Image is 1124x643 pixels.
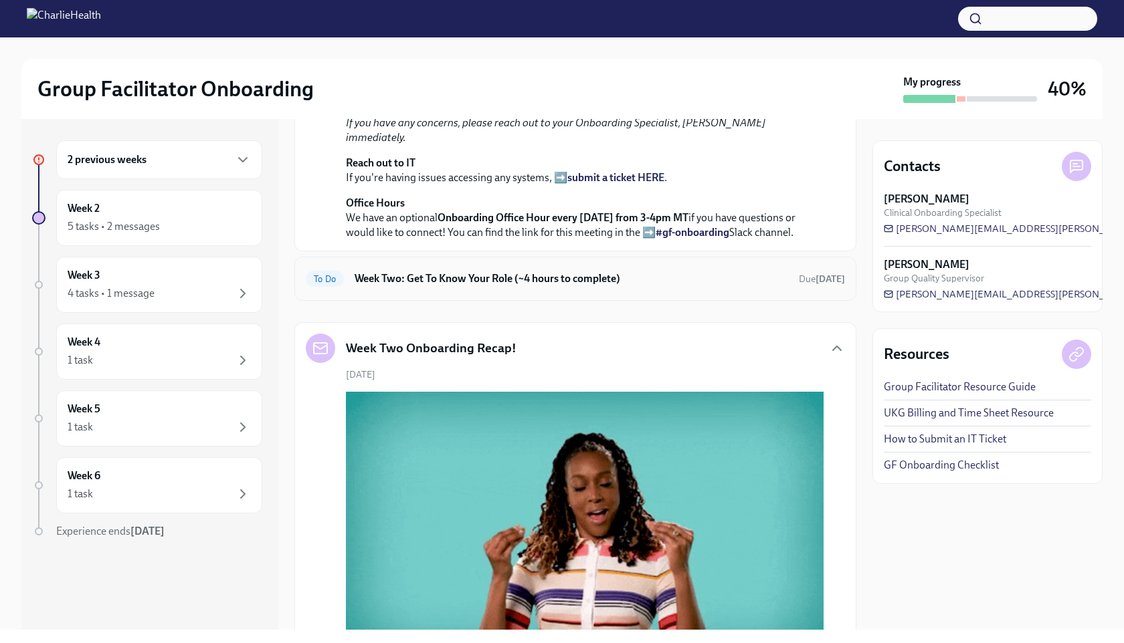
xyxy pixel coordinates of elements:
[68,487,93,501] div: 1 task
[68,420,93,434] div: 1 task
[68,402,100,416] h6: Week 5
[346,368,375,381] span: [DATE]
[346,197,405,209] strong: Office Hours
[306,268,845,289] a: To DoWeek Two: Get To Know Your Role (~4 hours to complete)Due[DATE]
[884,257,969,272] strong: [PERSON_NAME]
[37,76,314,102] h2: Group Facilitator Onboarding
[799,273,845,285] span: September 29th, 2025 09:00
[884,192,969,207] strong: [PERSON_NAME]
[306,274,344,284] span: To Do
[903,75,961,90] strong: My progress
[884,272,984,285] span: Group Quality Supervisor
[816,273,845,285] strong: [DATE]
[884,432,1006,446] a: How to Submit an IT Ticket
[884,458,999,473] a: GF Onboarding Checklist
[68,219,160,234] div: 5 tasks • 2 messages
[68,201,100,216] h6: Week 2
[884,344,949,364] h4: Resources
[346,340,517,357] h5: Week Two Onboarding Recap!
[68,286,155,301] div: 4 tasks • 1 message
[32,257,262,313] a: Week 34 tasks • 1 message
[346,196,824,240] p: We have an optional if you have questions or would like to connect! You can find the link for thi...
[68,353,93,368] div: 1 task
[884,207,1002,219] span: Clinical Onboarding Specialist
[32,324,262,380] a: Week 41 task
[355,271,788,286] h6: Week Two: Get To Know Your Role (~4 hours to complete)
[68,469,100,483] h6: Week 6
[884,406,1054,420] a: UKG Billing and Time Sheet Resource
[567,171,664,184] a: submit a ticket HERE
[438,211,688,224] strong: Onboarding Office Hour every [DATE] from 3-4pm MT
[346,156,415,169] strong: Reach out to IT
[68,335,100,350] h6: Week 4
[32,390,262,446] a: Week 51 task
[799,273,845,285] span: Due
[32,457,262,513] a: Week 61 task
[656,226,729,239] a: #gf-onboarding
[56,140,262,179] div: 2 previous weeks
[1048,77,1087,101] h3: 40%
[27,8,101,29] img: CharlieHealth
[884,156,941,176] h4: Contacts
[68,268,100,283] h6: Week 3
[32,190,262,246] a: Week 25 tasks • 2 messages
[884,380,1036,394] a: Group Facilitator Resource Guide
[130,525,165,537] strong: [DATE]
[68,152,147,167] h6: 2 previous weeks
[56,525,165,537] span: Experience ends
[346,156,824,185] p: If you're having issues accessing any systems, ➡️ .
